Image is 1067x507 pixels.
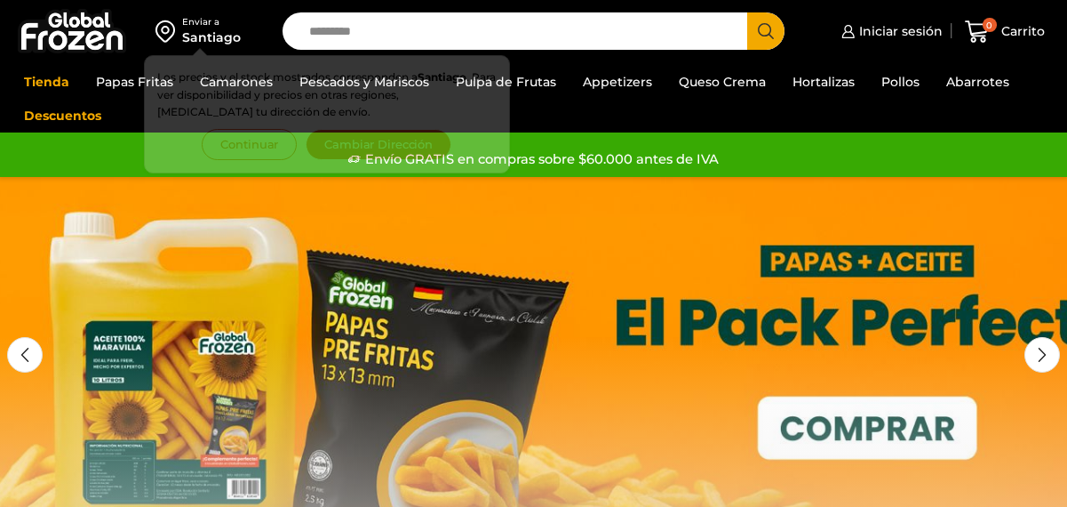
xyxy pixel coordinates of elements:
[872,65,928,99] a: Pollos
[306,129,451,160] button: Cambiar Dirección
[157,68,497,120] p: Los precios y el stock mostrados corresponden a . Para ver disponibilidad y precios en otras regi...
[670,65,775,99] a: Queso Crema
[855,22,943,40] span: Iniciar sesión
[747,12,784,50] button: Search button
[202,129,297,160] button: Continuar
[182,28,241,46] div: Santiago
[182,16,241,28] div: Enviar a
[15,65,78,99] a: Tienda
[983,18,997,32] span: 0
[155,16,182,46] img: address-field-icon.svg
[937,65,1018,99] a: Abarrotes
[87,65,182,99] a: Papas Fritas
[997,22,1045,40] span: Carrito
[960,11,1049,52] a: 0 Carrito
[418,70,466,84] strong: Santiago
[837,13,943,49] a: Iniciar sesión
[784,65,864,99] a: Hortalizas
[574,65,661,99] a: Appetizers
[15,99,110,133] a: Descuentos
